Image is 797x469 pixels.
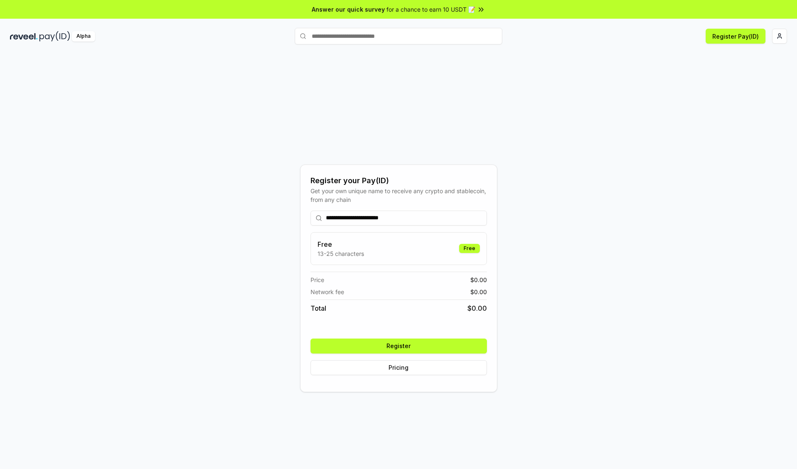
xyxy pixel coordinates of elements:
[318,239,364,249] h3: Free
[310,360,487,375] button: Pricing
[312,5,385,14] span: Answer our quick survey
[706,29,765,44] button: Register Pay(ID)
[10,31,38,42] img: reveel_dark
[459,244,480,253] div: Free
[310,187,487,204] div: Get your own unique name to receive any crypto and stablecoin, from any chain
[310,175,487,187] div: Register your Pay(ID)
[72,31,95,42] div: Alpha
[310,303,326,313] span: Total
[470,275,487,284] span: $ 0.00
[310,339,487,354] button: Register
[467,303,487,313] span: $ 0.00
[318,249,364,258] p: 13-25 characters
[386,5,475,14] span: for a chance to earn 10 USDT 📝
[310,275,324,284] span: Price
[470,287,487,296] span: $ 0.00
[310,287,344,296] span: Network fee
[39,31,70,42] img: pay_id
